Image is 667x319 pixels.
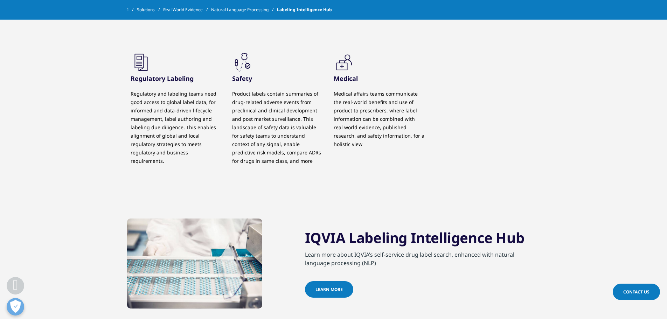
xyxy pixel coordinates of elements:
[305,281,353,298] a: LEARN MORE
[7,298,24,315] button: Open Preferences
[232,74,323,83] h3: Safety
[277,4,332,16] span: Labeling Intelligence Hub
[232,90,323,165] p: Product labels contain summaries of drug-related adverse events from preclinical and clinical dev...
[137,4,163,16] a: Solutions
[127,219,262,309] img: The Human Data Science Company
[305,250,540,281] div: Learn more about IQVIA’s self-service drug label search, enhanced with natural language processin...
[131,90,222,165] p: Regulatory and labeling teams need good access to global label data, for informed and data-driven...
[305,229,540,250] h2: IQVIA Labeling Intelligence Hub
[211,4,277,16] a: Natural Language Processing
[163,4,211,16] a: Real World Evidence
[131,74,222,83] h3: Regulatory Labeling
[315,286,343,292] span: LEARN MORE
[334,74,425,83] h3: Medical
[623,289,649,295] span: Contact Us
[334,90,425,148] p: Medical affairs teams communicate the real-world benefits and use of product to prescribers, wher...
[613,284,660,300] a: Contact Us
